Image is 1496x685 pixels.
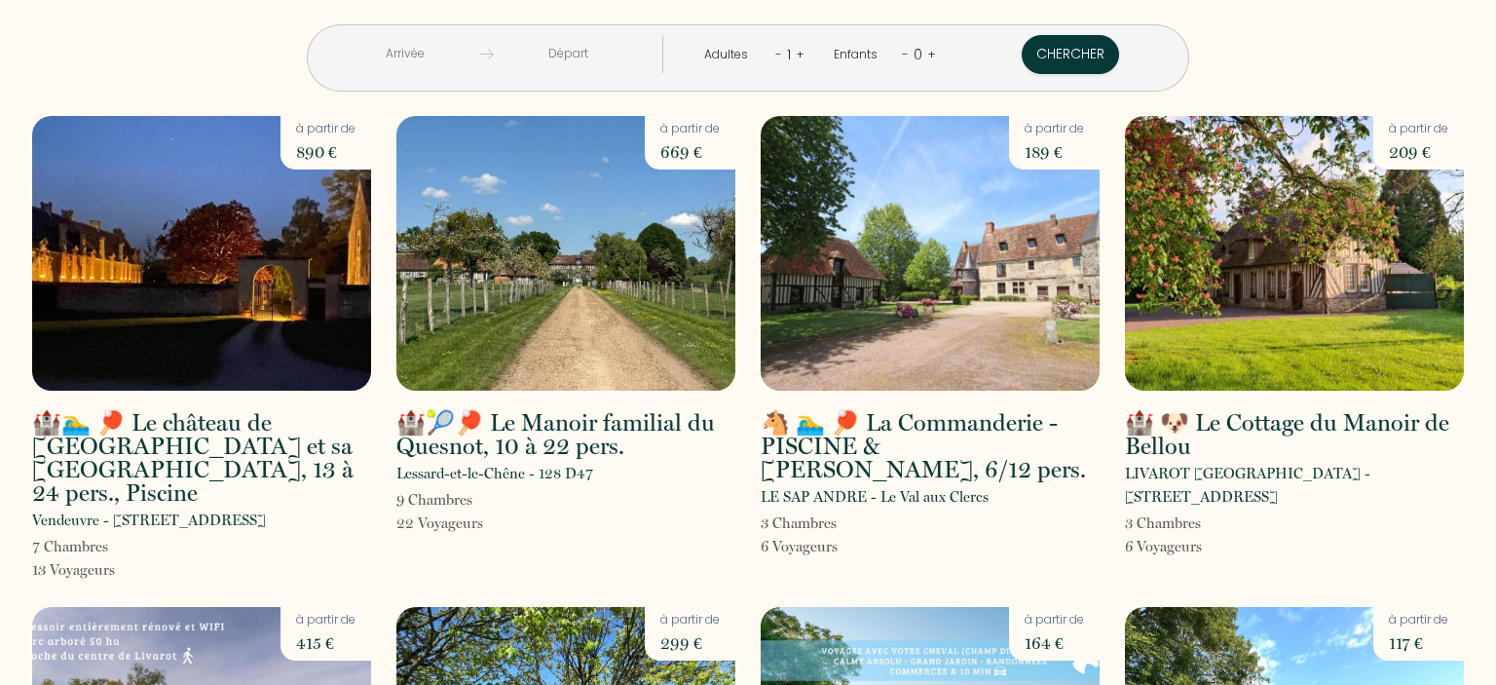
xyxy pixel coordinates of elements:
[32,509,266,532] p: Vendeuvre - [STREET_ADDRESS]
[704,46,755,64] div: Adultes
[477,514,483,532] span: s
[296,629,355,657] p: 415 €
[32,558,115,582] p: 13 Voyageur
[1389,629,1448,657] p: 117 €
[330,35,479,73] input: Arrivée
[1125,462,1464,509] p: LIVAROT [GEOGRAPHIC_DATA] - [STREET_ADDRESS]
[660,629,720,657] p: 299 €
[1025,138,1084,166] p: 189 €
[1389,120,1448,138] p: à partir de
[1389,611,1448,629] p: à partir de
[296,138,355,166] p: 890 €
[831,514,837,532] span: s
[1025,629,1084,657] p: 164 €
[396,462,593,485] p: Lessard-et-le-Chêne - 128 D47
[467,491,472,509] span: s
[479,47,494,61] img: guests
[834,46,884,64] div: Enfants
[1025,611,1084,629] p: à partir de
[927,45,936,63] a: +
[832,538,838,555] span: s
[102,538,108,555] span: s
[1125,411,1464,458] h2: 🏰 🐶 Le Cottage du Manoir de Bellou
[1025,120,1084,138] p: à partir de
[1125,535,1202,558] p: 6 Voyageur
[396,488,483,512] p: 9 Chambre
[660,120,720,138] p: à partir de
[761,411,1100,481] h2: 🐴 🏊‍♂️ 🏓 La Commanderie - PISCINE & [PERSON_NAME], 6/12 pers.
[660,611,720,629] p: à partir de
[494,35,643,73] input: Départ
[796,45,804,63] a: +
[1195,514,1201,532] span: s
[782,39,796,70] div: 1
[1125,116,1464,391] img: rental-image
[32,535,115,558] p: 7 Chambre
[396,512,483,535] p: 22 Voyageur
[761,485,989,509] p: LE SAP ANDRE - Le Val aux Clercs
[660,138,720,166] p: 669 €
[1125,512,1202,535] p: 3 Chambre
[296,611,355,629] p: à partir de
[1196,538,1202,555] span: s
[1022,35,1119,74] button: Chercher
[761,512,838,535] p: 3 Chambre
[909,39,927,70] div: 0
[296,120,355,138] p: à partir de
[761,116,1100,391] img: rental-image
[761,535,838,558] p: 6 Voyageur
[775,45,782,63] a: -
[109,561,115,579] span: s
[902,45,909,63] a: -
[396,116,735,391] img: rental-image
[32,116,371,391] img: rental-image
[32,411,371,505] h2: 🏰🏊‍♂️ 🏓 Le château de [GEOGRAPHIC_DATA] et sa [GEOGRAPHIC_DATA], 13 à 24 pers., Piscine
[396,411,735,458] h2: 🏰🎾🏓 Le Manoir familial du Quesnot, 10 à 22 pers.
[1389,138,1448,166] p: 209 €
